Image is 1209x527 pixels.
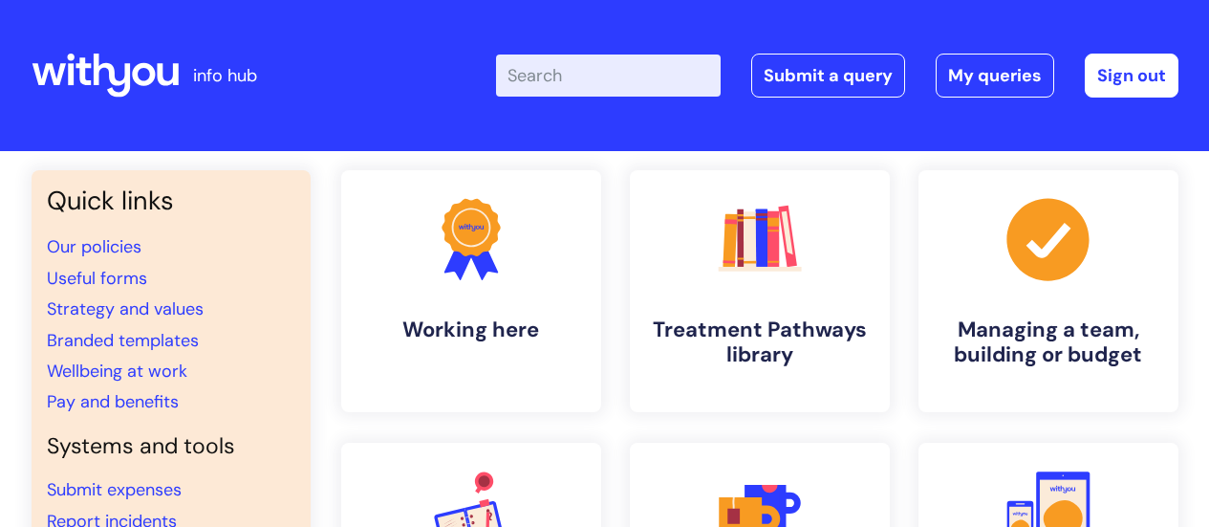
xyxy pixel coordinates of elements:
a: Managing a team, building or budget [918,170,1178,412]
a: Our policies [47,235,141,258]
a: Working here [341,170,601,412]
a: Pay and benefits [47,390,179,413]
h4: Working here [356,318,586,342]
h3: Quick links [47,186,295,216]
a: Sign out [1085,54,1178,98]
h4: Treatment Pathways library [645,318,874,368]
h4: Systems and tools [47,433,295,460]
a: My queries [936,54,1054,98]
a: Treatment Pathways library [630,170,890,412]
a: Submit expenses [47,478,182,501]
input: Search [496,55,721,97]
div: | - [496,54,1178,98]
a: Wellbeing at work [47,360,187,383]
h4: Managing a team, building or budget [934,318,1163,368]
a: Strategy and values [47,297,204,320]
a: Branded templates [47,329,199,352]
p: info hub [193,60,257,91]
a: Useful forms [47,267,147,290]
a: Submit a query [751,54,905,98]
